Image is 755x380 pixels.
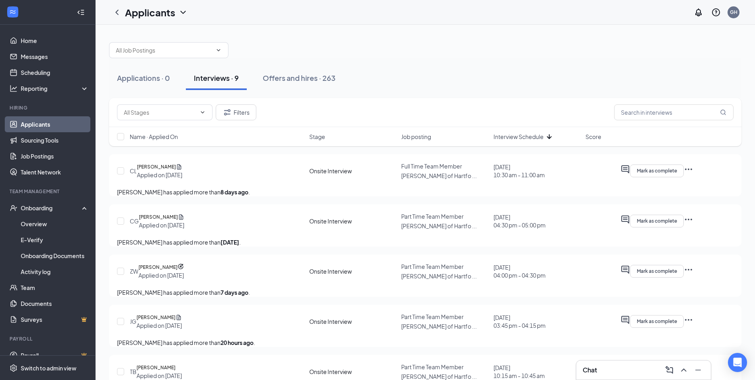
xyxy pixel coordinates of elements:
span: 04:30 pm - 05:00 pm [494,221,546,229]
p: [PERSON_NAME] of Hartfo ... [401,322,488,330]
svg: QuestionInfo [711,8,721,17]
span: Full Time Team Member [401,163,462,170]
span: Part Time Team Member [401,313,464,320]
button: Mark as complete [630,265,684,278]
span: Part Time Team Member [401,363,464,370]
svg: Document [178,213,184,221]
div: Applied on [DATE] [139,271,184,279]
h5: [PERSON_NAME] [137,313,176,321]
div: Onsite Interview [309,317,352,325]
div: [DATE] [494,213,546,229]
svg: ActiveChat [620,315,630,325]
svg: Document [176,163,182,171]
svg: Settings [10,364,18,372]
div: [DATE] [494,263,546,279]
div: Onboarding [21,204,82,212]
span: Mark as complete [637,319,677,324]
button: Minimize [692,364,704,376]
a: Sourcing Tools [21,132,89,148]
div: [DATE] [494,163,545,179]
span: Stage [309,133,325,141]
p: [PERSON_NAME] has applied more than . [117,338,734,347]
input: Search in interviews [614,104,734,120]
input: All Stages [124,108,196,117]
b: 7 days ago [220,289,248,296]
a: SurveysCrown [21,311,89,327]
span: Interview Schedule [494,133,544,141]
a: Onboarding Documents [21,248,89,264]
div: Switch to admin view [21,364,76,372]
h5: [PERSON_NAME] [139,213,178,221]
div: Interviews · 9 [194,73,239,83]
span: Part Time Team Member [401,213,464,220]
p: [PERSON_NAME] has applied more than . [117,188,734,196]
svg: Ellipses [684,265,693,274]
svg: Ellipses [684,215,693,224]
p: [PERSON_NAME] has applied more than . [117,288,734,297]
span: Mark as complete [637,168,677,174]
div: Payroll [10,335,87,342]
a: PayrollCrown [21,347,89,363]
button: Mark as complete [630,315,684,328]
svg: MagnifyingGlass [720,109,726,116]
div: [DATE] [494,364,545,380]
svg: ComposeMessage [665,365,674,375]
svg: ActiveChat [620,165,630,174]
b: [DATE] [220,239,239,246]
div: Open Intercom Messenger [728,353,747,372]
button: ComposeMessage [663,364,676,376]
div: JG [130,317,137,325]
button: Mark as complete [630,215,684,227]
svg: Document [176,313,182,321]
h5: [PERSON_NAME] [139,263,178,271]
svg: Analysis [10,84,18,92]
span: 10:30 am - 11:00 am [494,171,545,179]
svg: Ellipses [684,165,693,174]
div: ZW [130,267,139,275]
svg: Minimize [693,365,703,375]
div: Hiring [10,104,87,111]
h5: [PERSON_NAME] [137,163,176,171]
b: 20 hours ago [220,339,254,346]
div: Offers and hires · 263 [263,73,336,83]
input: All Job Postings [116,46,212,55]
div: TB [130,368,137,376]
svg: ActiveChat [620,215,630,224]
span: Mark as complete [637,218,677,224]
svg: ChevronDown [178,8,188,17]
div: Onsite Interview [309,167,352,175]
p: [PERSON_NAME] of Hartfo ... [401,222,488,230]
span: 10:15 am - 10:45 am [494,372,545,380]
p: [PERSON_NAME] of Hartfo ... [401,272,488,280]
svg: ChevronUp [679,365,689,375]
a: Documents [21,296,89,311]
span: 03:45 pm - 04:15 pm [494,321,546,329]
svg: ChevronLeft [112,8,122,17]
span: Mark as complete [637,268,677,274]
span: Name · Applied On [130,133,178,141]
a: Overview [21,216,89,232]
div: CG [130,217,139,225]
svg: Notifications [694,8,703,17]
svg: WorkstreamLogo [9,8,17,16]
svg: ChevronDown [199,109,206,116]
h3: Chat [583,366,597,374]
div: Reporting [21,84,89,92]
a: Activity log [21,264,89,280]
svg: ChevronDown [215,47,222,53]
div: Applied on [DATE] [137,321,182,329]
span: Part Time Team Member [401,263,464,270]
a: Messages [21,49,89,65]
div: Applications · 0 [117,73,170,83]
a: Job Postings [21,148,89,164]
div: Onsite Interview [309,368,352,376]
div: Applied on [DATE] [137,372,182,380]
div: CL [130,167,137,175]
div: GH [730,9,737,16]
h1: Applicants [125,6,175,19]
a: Team [21,280,89,296]
a: E-Verify [21,232,89,248]
a: Home [21,33,89,49]
svg: Reapply [178,263,184,270]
